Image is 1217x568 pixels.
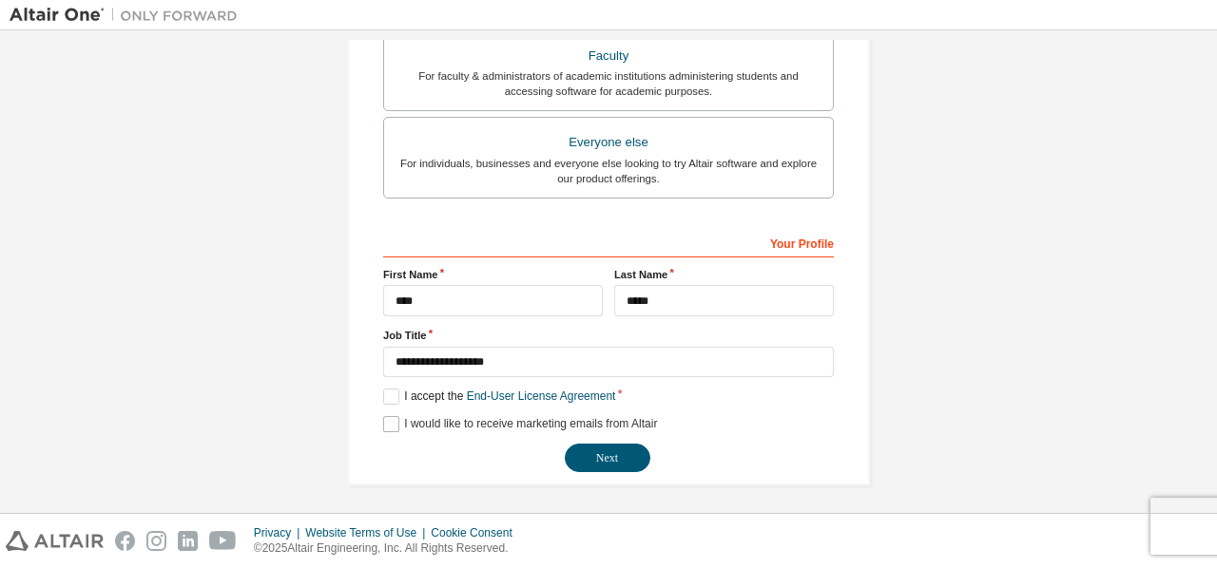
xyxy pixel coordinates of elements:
div: Faculty [396,43,821,69]
label: First Name [383,267,603,282]
label: I would like to receive marketing emails from Altair [383,416,657,432]
div: Privacy [254,525,305,540]
img: linkedin.svg [178,531,198,551]
a: End-User License Agreement [467,389,616,403]
img: instagram.svg [146,531,166,551]
img: facebook.svg [115,531,135,551]
button: Next [565,444,650,472]
div: For faculty & administrators of academic institutions administering students and accessing softwa... [396,68,821,99]
div: Everyone else [396,129,821,156]
label: Job Title [383,328,834,343]
img: Altair One [10,6,247,25]
label: I accept the [383,388,615,405]
div: For individuals, businesses and everyone else looking to try Altair software and explore our prod... [396,156,821,186]
div: Your Profile [383,227,834,257]
img: youtube.svg [209,531,237,551]
label: Last Name [614,267,834,282]
div: Cookie Consent [431,525,523,540]
div: Website Terms of Use [305,525,431,540]
img: altair_logo.svg [6,531,104,551]
p: © 2025 Altair Engineering, Inc. All Rights Reserved. [254,540,524,557]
